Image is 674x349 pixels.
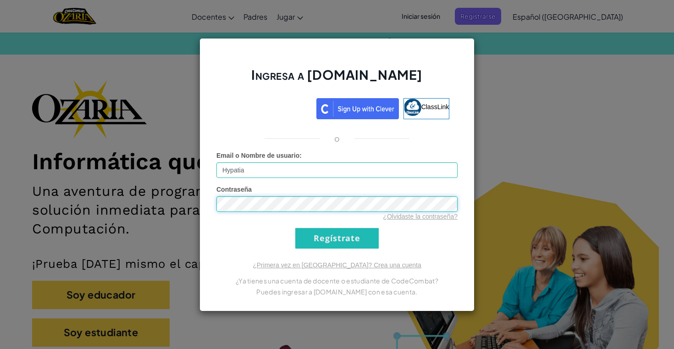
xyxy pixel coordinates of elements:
[404,99,421,116] img: classlink-logo-small.png
[216,186,252,193] span: Contraseña
[383,213,458,220] a: ¿Olvidaste la contraseña?
[334,133,340,144] p: o
[220,97,316,117] iframe: Botón de Acceder con Google
[421,103,449,110] span: ClassLink
[316,98,399,119] img: clever_sso_button@2x.png
[216,151,302,160] label: :
[225,97,312,117] div: Acceder con Google. Se abre en una pestaña nueva
[225,98,312,119] a: Acceder con Google. Se abre en una pestaña nueva
[216,152,299,159] span: Email o Nombre de usuario
[216,286,458,297] p: Puedes ingresar a [DOMAIN_NAME] con esa cuenta.
[216,66,458,93] h2: Ingresa a [DOMAIN_NAME]
[295,228,379,249] input: Regístrate
[253,261,421,269] a: ¿Primera vez en [GEOGRAPHIC_DATA]? Crea una cuenta
[216,275,458,286] p: ¿Ya tienes una cuenta de docente o estudiante de CodeCombat?
[486,9,665,148] iframe: Diálogo de Acceder con Google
